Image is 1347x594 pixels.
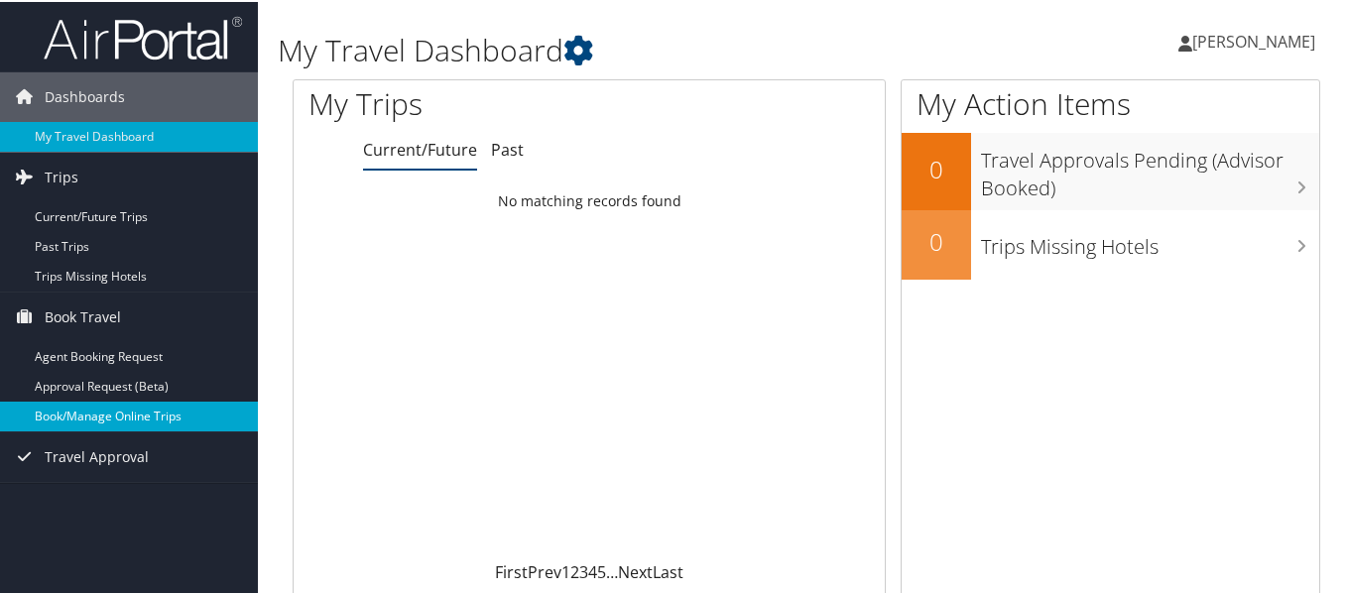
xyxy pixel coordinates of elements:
[45,291,121,340] span: Book Travel
[981,135,1319,200] h3: Travel Approvals Pending (Advisor Booked)
[618,559,653,581] a: Next
[981,221,1319,259] h3: Trips Missing Hotels
[1178,10,1335,69] a: [PERSON_NAME]
[1192,29,1315,51] span: [PERSON_NAME]
[570,559,579,581] a: 2
[44,13,242,59] img: airportal-logo.png
[363,137,477,159] a: Current/Future
[495,559,528,581] a: First
[588,559,597,581] a: 4
[653,559,683,581] a: Last
[902,223,971,257] h2: 0
[902,208,1319,278] a: 0Trips Missing Hotels
[278,28,983,69] h1: My Travel Dashboard
[902,81,1319,123] h1: My Action Items
[606,559,618,581] span: …
[597,559,606,581] a: 5
[528,559,561,581] a: Prev
[45,70,125,120] span: Dashboards
[579,559,588,581] a: 3
[902,131,1319,207] a: 0Travel Approvals Pending (Advisor Booked)
[45,151,78,200] span: Trips
[45,430,149,480] span: Travel Approval
[561,559,570,581] a: 1
[308,81,624,123] h1: My Trips
[294,181,885,217] td: No matching records found
[902,151,971,184] h2: 0
[491,137,524,159] a: Past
